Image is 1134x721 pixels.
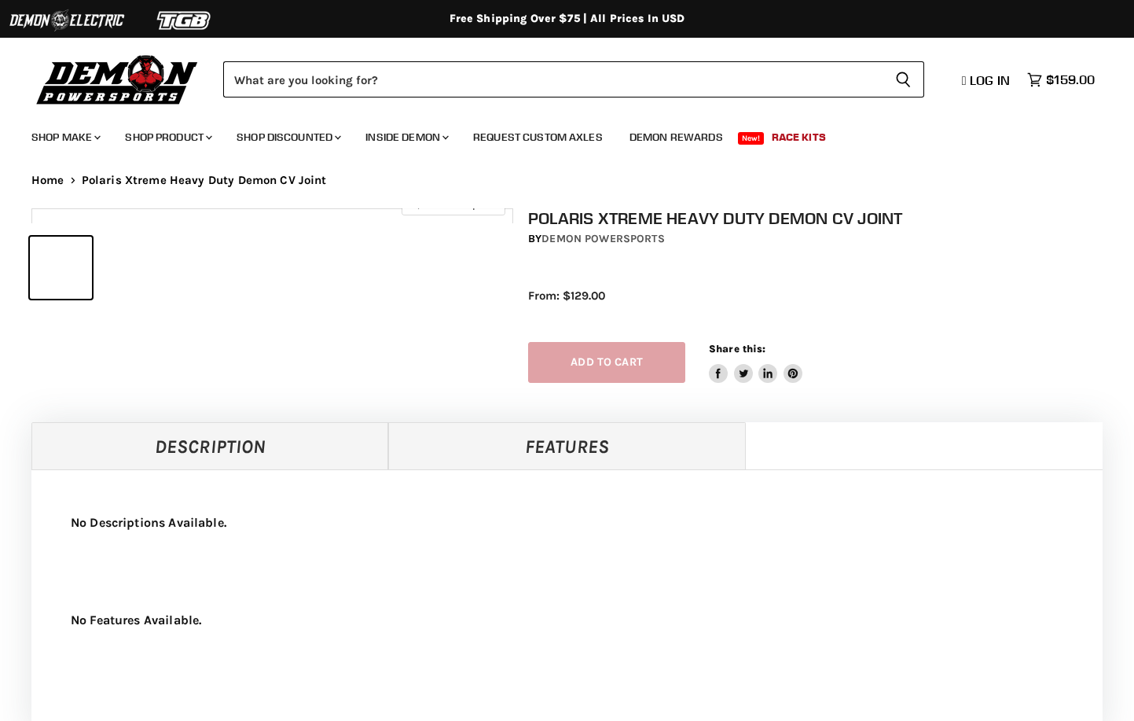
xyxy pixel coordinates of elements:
span: Polaris Xtreme Heavy Duty Demon CV Joint [82,174,327,187]
div: by [528,230,1117,248]
span: Share this: [709,343,765,355]
span: From: $129.00 [528,289,605,303]
img: TGB Logo 2 [126,6,244,35]
a: Demon Powersports [541,232,664,245]
ul: Main menu [20,115,1091,153]
span: Click to expand [409,198,497,210]
a: Log in [955,73,1019,87]
a: Request Custom Axles [461,121,615,153]
a: Shop Discounted [225,121,350,153]
img: Demon Powersports [31,51,204,107]
form: Product [223,61,924,97]
a: Features [388,422,745,469]
span: New! [738,132,765,145]
button: IMAGE thumbnail [30,237,92,299]
a: Race Kits [760,121,838,153]
a: Demon Rewards [618,121,735,153]
p: No Features Available. [71,612,1063,629]
h1: Polaris Xtreme Heavy Duty Demon CV Joint [528,208,1117,228]
a: Shop Product [113,121,222,153]
p: No Descriptions Available. [71,514,1063,532]
input: Search [223,61,883,97]
img: Demon Electric Logo 2 [8,6,126,35]
aside: Share this: [709,342,802,384]
a: Inside Demon [354,121,458,153]
a: $159.00 [1019,68,1103,91]
span: Log in [970,72,1010,88]
button: Search [883,61,924,97]
a: Description [31,422,388,469]
a: Home [31,174,64,187]
span: $159.00 [1046,72,1095,87]
a: Shop Make [20,121,110,153]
